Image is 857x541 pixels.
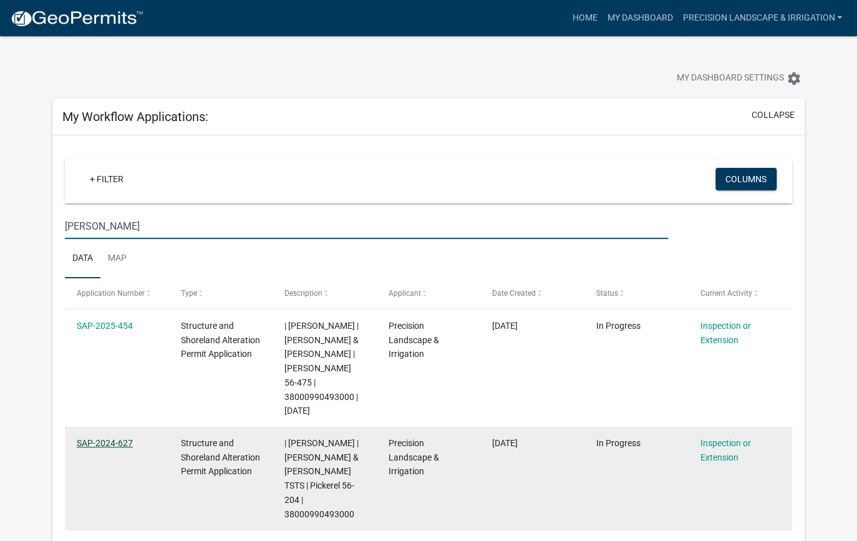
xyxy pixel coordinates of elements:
span: Precision Landscape & Irrigation [389,438,439,477]
datatable-header-cell: Applicant [376,278,480,308]
span: Type [180,289,196,298]
span: Structure and Shoreland Alteration Permit Application [180,321,259,359]
a: Inspection or Extension [700,438,750,462]
span: My Dashboard Settings [677,71,784,86]
span: | Eric Babolian | MARCIA & DEANICE BECK TSTS | Pickerel 56-204 | 38000990493000 [284,438,359,519]
span: | Eric Babolian | MARCIA & DEANICE BECK TSTS | Pickerel 56-475 | 38000990493000 | 08/05/2026 [284,321,359,416]
a: SAP-2025-454 [77,321,133,331]
button: My Dashboard Settingssettings [667,66,811,90]
datatable-header-cell: Status [584,278,689,308]
span: Structure and Shoreland Alteration Permit Application [180,438,259,477]
a: Map [100,239,134,279]
input: Search for applications [65,213,668,239]
a: My Dashboard [602,6,677,30]
datatable-header-cell: Description [273,278,377,308]
span: 08/04/2025 [492,321,518,331]
span: 09/13/2024 [492,438,518,448]
a: Home [567,6,602,30]
a: SAP-2024-627 [77,438,133,448]
button: Columns [715,168,777,190]
a: Data [65,239,100,279]
span: Precision Landscape & Irrigation [389,321,439,359]
span: Current Activity [700,289,752,298]
datatable-header-cell: Current Activity [688,278,792,308]
a: Inspection or Extension [700,321,750,345]
i: settings [787,71,801,86]
a: Precision Landscape & Irrigation [677,6,847,30]
datatable-header-cell: Application Number [65,278,169,308]
span: Application Number [77,289,145,298]
button: collapse [752,109,795,122]
span: Applicant [389,289,421,298]
datatable-header-cell: Date Created [480,278,584,308]
h5: My Workflow Applications: [62,109,208,124]
a: + Filter [80,168,133,190]
span: Status [596,289,618,298]
span: Description [284,289,322,298]
span: In Progress [596,438,641,448]
span: In Progress [596,321,641,331]
span: Date Created [492,289,536,298]
datatable-header-cell: Type [168,278,273,308]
